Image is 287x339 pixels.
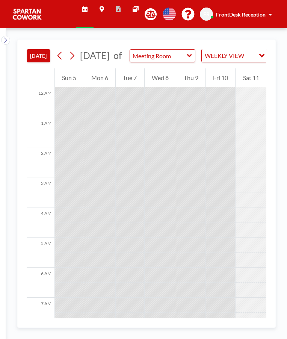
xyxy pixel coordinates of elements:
div: Thu 9 [176,68,205,87]
span: WEEKLY VIEW [203,51,246,61]
input: Search for option [246,51,254,61]
div: Fri 10 [206,68,236,87]
div: 12 AM [27,87,54,117]
div: 3 AM [27,177,54,207]
div: 2 AM [27,147,54,177]
div: 6 AM [27,268,54,298]
div: 4 AM [27,207,54,238]
div: Sun 5 [55,68,84,87]
div: Search for option [202,49,267,62]
div: Mon 6 [84,68,116,87]
span: FR [203,11,210,18]
input: Meeting Room [130,50,187,62]
div: 5 AM [27,238,54,268]
button: [DATE] [27,49,50,62]
div: Wed 8 [145,68,176,87]
div: 7 AM [27,298,54,328]
div: 1 AM [27,117,54,147]
div: Tue 7 [116,68,144,87]
span: FrontDesk Reception [216,11,266,18]
div: Sat 11 [236,68,266,87]
span: [DATE] [80,50,110,61]
span: of [113,50,122,61]
img: organization-logo [12,7,42,22]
